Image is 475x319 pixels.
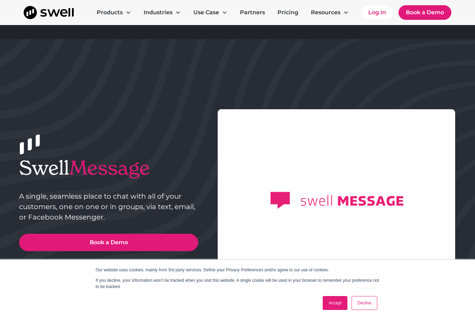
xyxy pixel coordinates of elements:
a: Book a Demo [19,234,198,251]
h1: Swell [19,156,198,180]
div: Products [97,8,123,17]
a: Pricing [272,6,304,19]
div: Industries [144,8,172,17]
a: Decline [352,296,377,310]
div: Resources [311,8,340,17]
div: Industries [138,6,186,19]
div: Use Case [188,6,233,19]
a: home [24,6,74,19]
p: A single, seamless place to chat with all of your customers, one on one or in groups, via text, e... [19,191,198,222]
a: Partners [234,6,271,19]
div: Use Case [193,8,219,17]
div: Resources [305,6,354,19]
p: If you decline, your information won’t be tracked when you visit this website. A single cookie wi... [96,277,379,290]
a: Log In [361,6,393,19]
span: Message [69,155,150,180]
a: Accept [323,296,347,310]
p: Our website uses cookies, mainly from 3rd party services. Define your Privacy Preferences and/or ... [96,267,379,273]
div: Products [91,6,137,19]
a: Book a Demo [398,5,451,20]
